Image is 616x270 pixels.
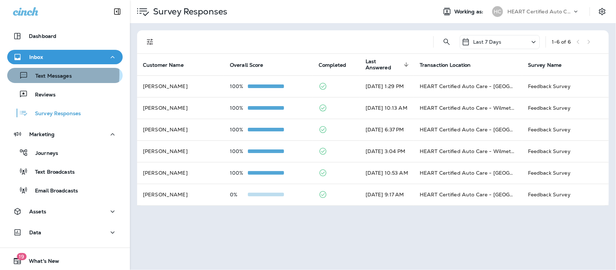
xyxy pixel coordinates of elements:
span: Completed [319,62,355,68]
button: Marketing [7,127,123,141]
td: Feedback Survey [522,184,609,205]
p: Survey Responses [28,110,81,117]
td: Feedback Survey [522,162,609,184]
td: [DATE] 9:17 AM [360,184,414,205]
td: HEART Certified Auto Care - [GEOGRAPHIC_DATA] [414,119,522,140]
span: Transaction Location [420,62,471,68]
p: 0% [230,192,248,197]
p: 100% [230,105,248,111]
td: [PERSON_NAME] [137,162,224,184]
button: Text Messages [7,68,123,83]
td: Feedback Survey [522,75,609,97]
td: [DATE] 3:04 PM [360,140,414,162]
span: Survey Name [528,62,571,68]
span: Completed [319,62,346,68]
div: HC [492,6,503,17]
button: Reviews [7,87,123,102]
button: Data [7,225,123,240]
p: Dashboard [29,33,56,39]
td: Feedback Survey [522,119,609,140]
p: 100% [230,148,248,154]
span: Working as: [454,9,485,15]
td: [PERSON_NAME] [137,97,224,119]
p: Email Broadcasts [28,188,78,195]
p: Last 7 Days [473,39,502,45]
p: Inbox [29,54,43,60]
button: 19What's New [7,254,123,268]
span: Last Answered [366,58,411,71]
span: Customer Name [143,62,184,68]
button: Collapse Sidebar [107,4,127,19]
td: HEART Certified Auto Care - [GEOGRAPHIC_DATA] [414,184,522,205]
button: Settings [596,5,609,18]
div: 1 - 6 of 6 [552,39,571,45]
button: Assets [7,204,123,219]
p: 100% [230,170,248,176]
td: Feedback Survey [522,97,609,119]
p: Text Broadcasts [28,169,75,176]
span: Transaction Location [420,62,480,68]
span: Customer Name [143,62,193,68]
button: Text Broadcasts [7,164,123,179]
td: [PERSON_NAME] [137,119,224,140]
span: Overall Score [230,62,263,68]
p: 100% [230,83,248,89]
td: Feedback Survey [522,140,609,162]
td: [PERSON_NAME] [137,75,224,97]
button: Journeys [7,145,123,160]
span: Last Answered [366,58,402,71]
button: Search Survey Responses [440,35,454,49]
button: Email Broadcasts [7,183,123,198]
td: HEART Certified Auto Care - Wilmette [414,140,522,162]
td: [PERSON_NAME] [137,184,224,205]
p: Journeys [28,150,58,157]
span: 19 [17,253,26,260]
span: Survey Name [528,62,562,68]
button: Dashboard [7,29,123,43]
p: 100% [230,127,248,132]
span: Overall Score [230,62,273,68]
td: [PERSON_NAME] [137,140,224,162]
td: [DATE] 1:29 PM [360,75,414,97]
p: Reviews [28,92,56,99]
td: [DATE] 6:37 PM [360,119,414,140]
p: Text Messages [28,73,72,80]
button: Survey Responses [7,105,123,121]
p: HEART Certified Auto Care [507,9,572,14]
td: [DATE] 10:53 AM [360,162,414,184]
td: HEART Certified Auto Care - Wilmette [414,97,522,119]
p: Marketing [29,131,54,137]
td: HEART Certified Auto Care - [GEOGRAPHIC_DATA] [414,162,522,184]
td: [DATE] 10:13 AM [360,97,414,119]
button: Inbox [7,50,123,64]
span: What's New [22,258,59,267]
button: Filters [143,35,157,49]
p: Assets [29,209,46,214]
p: Data [29,230,41,235]
p: Survey Responses [150,6,227,17]
td: HEART Certified Auto Care - [GEOGRAPHIC_DATA] [414,75,522,97]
